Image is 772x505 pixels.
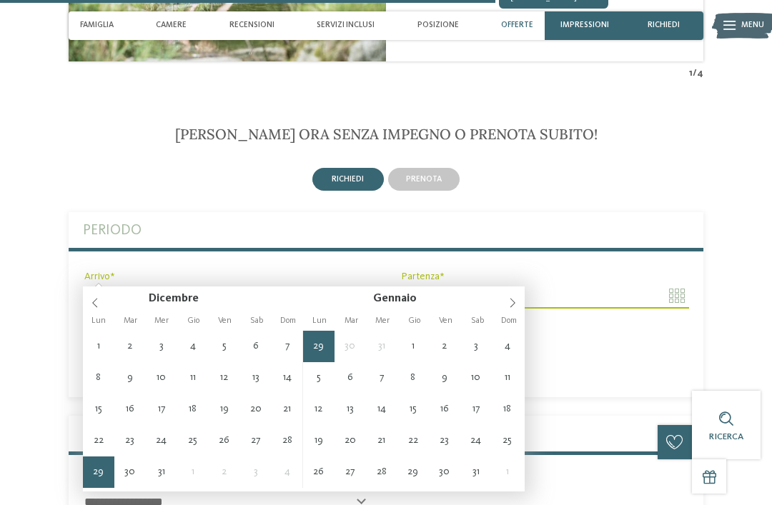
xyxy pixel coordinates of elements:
span: 1 [689,67,693,80]
span: Dicembre 20, 2025 [240,394,272,425]
span: Gennaio 9, 2026 [429,362,460,394]
span: Gennaio 26, 2026 [303,456,335,488]
input: Year [417,292,460,304]
span: Dicembre 13, 2025 [240,362,272,394]
span: Gennaio 16, 2026 [429,394,460,425]
span: Ven [209,316,241,325]
span: Dicembre 4, 2025 [177,331,209,362]
span: Camere [156,21,187,30]
span: Dicembre 18, 2025 [177,394,209,425]
span: Dicembre 16, 2025 [114,394,146,425]
input: Year [199,292,242,304]
span: Dom [493,316,525,325]
span: Dicembre 14, 2025 [272,362,303,394]
span: Gennaio [373,293,417,304]
span: Dicembre 26, 2025 [209,425,240,456]
span: richiedi [648,21,680,30]
span: Dicembre 15, 2025 [83,394,114,425]
span: Sab [241,316,272,325]
span: Gennaio 31, 2026 [460,456,492,488]
span: Mar [335,316,367,325]
span: Dicembre 12, 2025 [209,362,240,394]
div: 4 notti da [DATE] a giovedì [69,329,703,341]
span: Gennaio 24, 2026 [460,425,492,456]
span: Gennaio 3, 2026 [460,331,492,362]
span: Gennaio 12, 2026 [303,394,335,425]
span: Dicembre [149,293,199,304]
span: Gennaio 29, 2026 [397,456,429,488]
span: Gennaio 5, 2026 [303,362,335,394]
span: Dicembre 11, 2025 [177,362,209,394]
span: Dicembre 31, 2025 [146,456,177,488]
span: Sab [462,316,493,325]
span: Dicembre 24, 2025 [146,425,177,456]
span: Gennaio 6, 2026 [335,362,366,394]
span: Gennaio 15, 2026 [397,394,429,425]
span: Febbraio 1, 2026 [492,456,523,488]
span: Dom [272,316,304,325]
span: Gennaio 4, 2026 [272,456,303,488]
span: Dicembre 23, 2025 [114,425,146,456]
span: Dicembre 6, 2025 [240,331,272,362]
span: Dicembre 19, 2025 [209,394,240,425]
span: Gennaio 7, 2026 [366,362,397,394]
span: Gennaio 13, 2026 [335,394,366,425]
span: Dicembre 21, 2025 [272,394,303,425]
span: prenota [406,175,442,184]
span: Impressioni [560,21,609,30]
span: Dicembre 7, 2025 [272,331,303,362]
span: Ven [430,316,462,325]
span: Lun [83,316,114,325]
span: Recensioni [229,21,274,30]
span: Gennaio 17, 2026 [460,394,492,425]
span: Ricerca [709,432,743,441]
span: Gennaio 20, 2026 [335,425,366,456]
span: Dicembre 1, 2025 [83,331,114,362]
span: Gennaio 27, 2026 [335,456,366,488]
span: Dicembre 5, 2025 [209,331,240,362]
span: Gennaio 1, 2026 [397,331,429,362]
span: Famiglia [80,21,114,30]
span: Mar [114,316,146,325]
span: 4 [697,67,703,80]
span: Gennaio 8, 2026 [397,362,429,394]
span: Dicembre 25, 2025 [177,425,209,456]
span: Dicembre 9, 2025 [114,362,146,394]
span: Gennaio 30, 2026 [429,456,460,488]
span: Gennaio 10, 2026 [460,362,492,394]
span: Gennaio 1, 2026 [177,456,209,488]
span: Dicembre 22, 2025 [83,425,114,456]
span: Offerte [501,21,533,30]
span: Dicembre 8, 2025 [83,362,114,394]
span: Dicembre 27, 2025 [240,425,272,456]
span: Dicembre 29, 2025 [303,331,335,362]
span: Dicembre 2, 2025 [114,331,146,362]
span: Dicembre 30, 2025 [114,456,146,488]
span: Gennaio 22, 2026 [397,425,429,456]
span: Gennaio 28, 2026 [366,456,397,488]
span: Gennaio 19, 2026 [303,425,335,456]
span: Gennaio 11, 2026 [492,362,523,394]
span: Dicembre 3, 2025 [146,331,177,362]
span: Gennaio 25, 2026 [492,425,523,456]
span: Gio [398,316,430,325]
span: Dicembre 31, 2025 [366,331,397,362]
span: / [693,67,697,80]
label: Periodo [83,212,689,248]
span: Dicembre 29, 2025 [83,456,114,488]
span: Gennaio 23, 2026 [429,425,460,456]
span: Dicembre 30, 2025 [335,331,366,362]
span: Gennaio 4, 2026 [492,331,523,362]
span: Servizi inclusi [317,21,375,30]
span: richiedi [332,175,364,184]
span: Gennaio 2, 2026 [429,331,460,362]
span: Lun [304,316,335,325]
span: Gennaio 14, 2026 [366,394,397,425]
span: Gennaio 18, 2026 [492,394,523,425]
span: Mer [146,316,177,325]
span: Gio [177,316,209,325]
span: Dicembre 17, 2025 [146,394,177,425]
span: Posizione [417,21,459,30]
span: Dicembre 28, 2025 [272,425,303,456]
span: Gennaio 2, 2026 [209,456,240,488]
